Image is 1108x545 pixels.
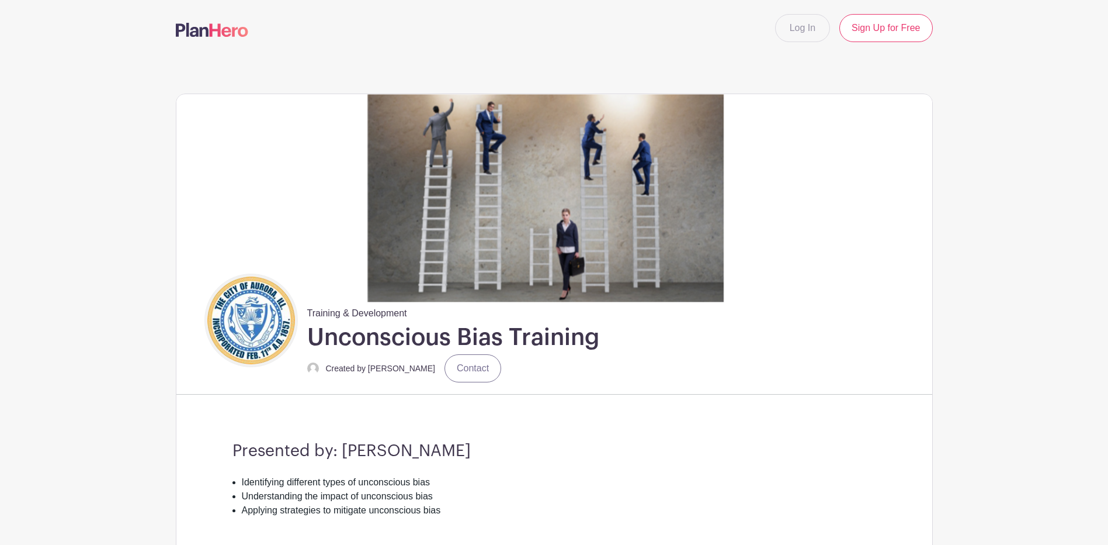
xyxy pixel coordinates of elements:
[839,14,932,42] a: Sign Up for Free
[307,363,319,374] img: default-ce2991bfa6775e67f084385cd625a349d9dcbb7a52a09fb2fda1e96e2d18dcdb.png
[775,14,830,42] a: Log In
[242,503,876,518] li: Applying strategies to mitigate unconscious bias
[232,441,876,461] h3: Presented by: [PERSON_NAME]
[176,23,248,37] img: logo-507f7623f17ff9eddc593b1ce0a138ce2505c220e1c5a4e2b4648c50719b7d32.svg
[242,489,876,503] li: Understanding the impact of unconscious bias
[242,475,876,489] li: Identifying different types of unconscious bias
[326,364,436,373] small: Created by [PERSON_NAME]
[444,354,501,382] a: Contact
[176,94,932,302] img: event_banner_8550.png
[207,277,295,364] img: COA%20logo%20(2).jpg
[307,323,599,352] h1: Unconscious Bias Training
[307,302,407,320] span: Training & Development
